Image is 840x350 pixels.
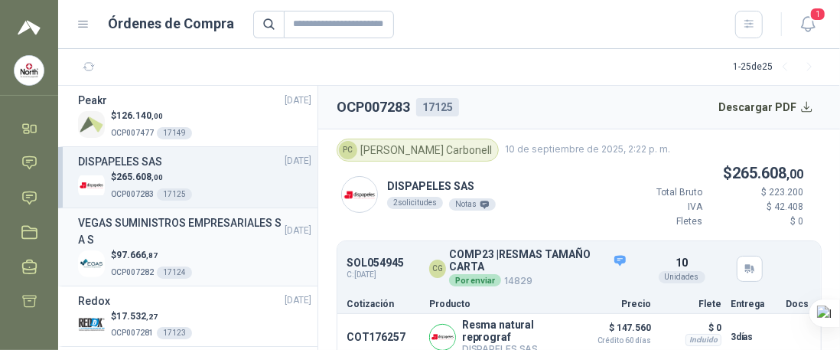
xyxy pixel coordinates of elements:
img: Company Logo [78,111,105,138]
span: Crédito 60 días [575,337,651,345]
p: $ 0 [660,319,721,337]
span: ,00 [151,173,163,182]
a: DISPAPELES SAS[DATE] Company Logo$265.608,00OCP00728317125 [78,153,311,201]
p: $ [111,170,192,185]
a: VEGAS SUMINISTROS EMPRESARIALES S A S[DATE] Company Logo$97.666,87OCP00728217124 [78,214,311,280]
span: ,87 [146,251,158,260]
div: Unidades [659,271,705,283]
span: 1 [809,7,826,21]
span: [DATE] [285,224,311,238]
div: Notas [449,198,496,211]
p: $ 223.200 [711,185,803,200]
p: Docs [786,299,812,309]
h1: Órdenes de Compra [109,13,235,34]
div: 17123 [157,327,192,339]
span: OCP007283 [111,190,154,198]
p: Entrega [731,299,777,309]
p: DISPAPELES SAS [387,178,496,195]
h2: OCP007283 [337,96,410,118]
div: 1 - 25 de 25 [733,55,822,80]
p: Flete [660,299,721,309]
span: OCP007477 [111,129,154,137]
div: 17125 [157,188,192,201]
p: Resma natural reprograf [462,319,565,343]
span: ,00 [151,112,163,120]
span: [DATE] [285,93,311,108]
p: $ [111,109,192,123]
div: [PERSON_NAME] Carbonell [337,139,499,162]
h3: VEGAS SUMINISTROS EMPRESARIALES S A S [78,214,285,248]
p: Fletes [610,214,702,229]
p: Cotización [347,299,420,309]
p: $ [111,248,192,263]
div: Incluido [685,334,721,346]
div: PC [339,141,357,159]
button: 1 [794,11,822,38]
p: $ 147.560 [575,319,651,345]
span: 126.140 [116,110,163,121]
span: OCP007282 [111,268,154,276]
p: 14829 [449,273,627,289]
p: SOL054945 [347,257,404,269]
span: ,27 [146,312,158,321]
p: Total Bruto [610,185,702,200]
h3: DISPAPELES SAS [78,153,162,170]
div: 2 solicitudes [387,197,443,209]
span: 265.608 [116,172,163,182]
div: 17125 [416,98,459,116]
img: Company Logo [342,177,377,212]
img: Company Logo [78,250,105,277]
img: Company Logo [430,325,455,350]
span: 17.532 [116,311,158,322]
p: IVA [610,200,702,214]
p: COMP23 | RESMAS TAMAÑO CARTA [449,249,627,273]
p: COT176257 [347,331,420,343]
a: Redox[DATE] Company Logo$17.532,27OCP00728117123 [78,293,311,341]
p: Precio [575,299,651,309]
p: $ [610,162,803,185]
a: Peakr[DATE] Company Logo$126.140,00OCP00747717149 [78,92,311,140]
span: 97.666 [116,250,158,260]
button: Descargar PDF [711,92,822,123]
p: $ 42.408 [711,200,803,214]
p: $ 0 [711,214,803,229]
div: 17149 [157,127,192,139]
p: $ [111,309,192,324]
span: [DATE] [285,293,311,308]
span: 265.608 [732,164,803,182]
span: C: [DATE] [347,269,404,281]
img: Logo peakr [18,18,41,37]
img: Company Logo [78,172,105,199]
img: Company Logo [78,311,105,338]
h3: Redox [78,293,110,309]
span: ,00 [786,167,803,182]
span: 10 de septiembre de 2025, 2:22 p. m. [505,142,670,157]
span: [DATE] [285,154,311,168]
h3: Peakr [78,92,107,109]
div: 17124 [157,267,192,279]
span: OCP007281 [111,329,154,337]
div: Por enviar [449,274,501,286]
img: Company Logo [15,56,44,85]
p: 3 días [731,328,777,346]
p: 10 [676,254,688,271]
div: CG [429,260,446,278]
p: Producto [429,299,565,309]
